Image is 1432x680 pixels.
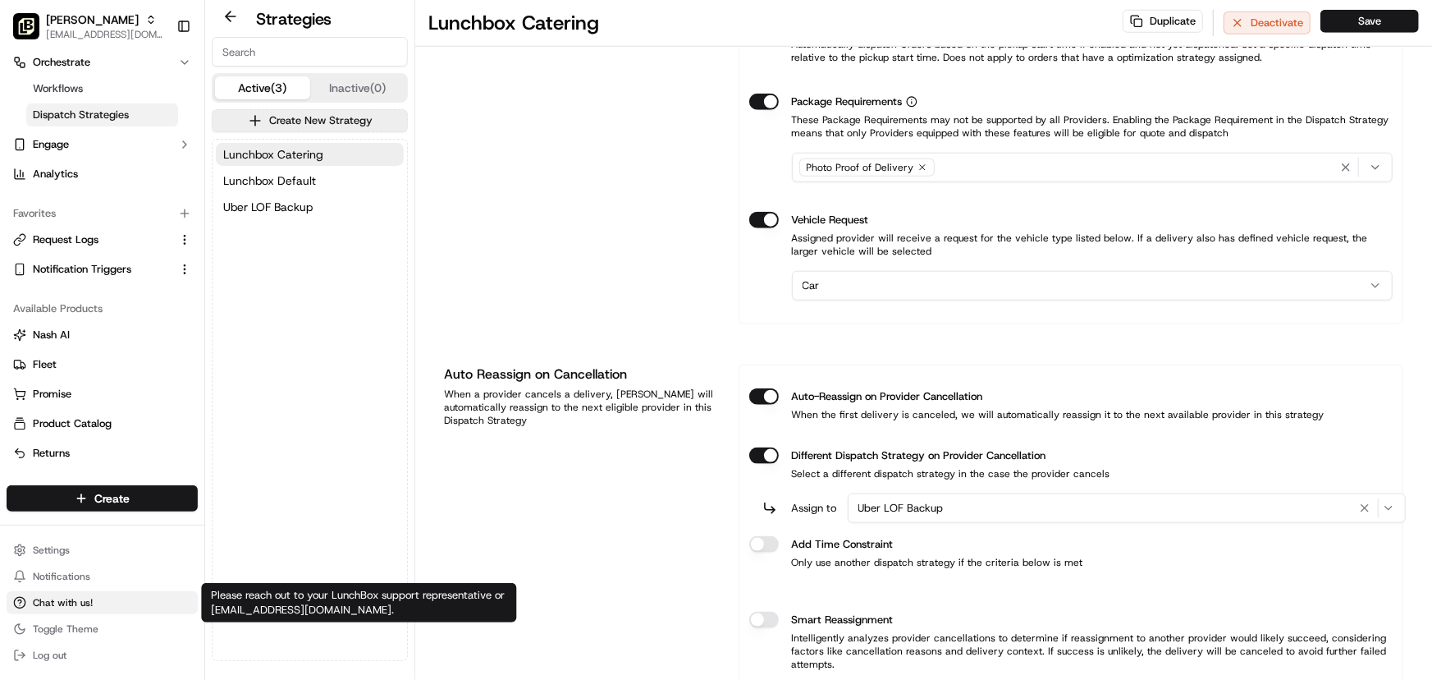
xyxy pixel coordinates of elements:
button: Photo Proof of Delivery [792,153,1393,182]
div: Available Products [7,296,198,322]
h2: Strategies [256,7,332,30]
span: Photo Proof of Delivery [807,161,914,174]
span: Lunchbox Default [223,172,316,189]
button: Log out [7,644,198,667]
label: Assign to [792,501,841,516]
div: 📗 [16,369,30,382]
img: Nash [16,16,49,49]
button: Create New Strategy [212,109,408,132]
span: [PERSON_NAME] [51,255,133,268]
span: • [136,255,142,268]
span: Knowledge Base [33,367,126,384]
span: Notifications [33,570,90,583]
span: [PERSON_NAME] [51,299,133,312]
div: We're available if you need us! [74,173,226,186]
span: Request Logs [33,232,98,247]
div: Past conversations [16,214,110,227]
a: Nash AI [13,328,191,342]
span: Lunchbox Catering [223,146,323,163]
button: Start new chat [279,162,299,181]
button: Deactivate [1224,11,1311,34]
span: Engage [33,137,69,152]
span: Orchestrate [33,55,90,70]
p: Welcome 👋 [16,66,299,92]
button: Toggle Theme [7,618,198,641]
img: 1736555255976-a54dd68f-1ca7-489b-9aae-adbdc363a1c4 [16,157,46,186]
a: Workflows [26,77,178,100]
div: When a provider cancels a delivery, [PERSON_NAME] will automatically reassign to the next eligibl... [445,388,719,427]
a: Powered byPylon [116,407,199,420]
button: See all [254,210,299,230]
a: Notification Triggers [13,262,172,277]
p: Intelligently analyzes provider cancellations to determine if reassignment to another provider wo... [749,632,1393,671]
button: Promise [7,381,198,407]
button: Package Requirements [906,96,917,108]
span: [DATE] [145,299,179,312]
span: Package Requirements [792,94,903,110]
p: Select a different dispatch strategy in the case the provider cancels [749,467,1110,480]
a: Product Catalog [13,416,191,431]
img: 9188753566659_6852d8bf1fb38e338040_72.png [34,157,64,186]
span: Nash AI [33,328,70,342]
label: Auto-Reassign on Provider Cancellation [792,388,983,405]
label: Vehicle Request [792,212,869,228]
button: Uber LOF Backup [848,494,1406,523]
button: Uber LOF Backup [216,195,404,218]
div: Favorites [7,200,198,227]
span: [DATE] [145,255,179,268]
a: 📗Knowledge Base [10,361,132,390]
button: Lunchbox Default [216,169,404,192]
button: Product Catalog [7,411,198,437]
a: Returns [13,446,191,461]
button: Save [1320,10,1419,33]
h1: Lunchbox Catering [428,10,599,36]
button: Notification Triggers [7,256,198,283]
img: Masood Aslam [16,283,43,310]
a: 💻API Documentation [132,361,270,390]
p: Automatically dispatch Orders based on the pickup start time if enabled and not yet dispatched. S... [749,38,1393,64]
button: Nash AI [7,322,198,348]
div: Please reach out to your LunchBox support representative or [EMAIL_ADDRESS][DOMAIN_NAME]. [201,583,516,623]
span: Toggle Theme [33,623,98,636]
span: Notification Triggers [33,262,131,277]
button: Pei Wei - Rogers[PERSON_NAME][EMAIL_ADDRESS][DOMAIN_NAME] [7,7,170,46]
a: Promise [13,387,191,402]
p: These Package Requirements may not be supported by all Providers. Enabling the Package Requiremen... [749,113,1393,140]
div: 💻 [139,369,152,382]
label: Smart Reassignment [792,612,894,628]
a: Request Logs [13,232,172,247]
button: Orchestrate [7,49,198,76]
button: Fleet [7,351,198,378]
span: Pylon [163,407,199,420]
button: Active (3) [215,76,310,99]
button: Chat with us! [7,591,198,614]
button: Notifications [7,565,198,588]
span: [PERSON_NAME] [46,11,139,28]
button: Lunchbox Catering [216,143,404,166]
span: Analytics [33,167,78,181]
span: Settings [33,544,70,557]
button: Settings [7,539,198,562]
label: Different Dispatch Strategy on Provider Cancellation [792,448,1046,464]
span: Dispatch Strategies [33,108,129,122]
span: Chat with us! [33,596,93,609]
button: Duplicate [1123,10,1203,33]
span: Fleet [33,357,57,372]
img: Pei Wei - Rogers [13,13,39,39]
a: Dispatch Strategies [26,103,178,126]
img: Brittany Newman [16,239,43,265]
p: Only use another dispatch strategy if the criteria below is met [749,556,1083,569]
button: Returns [7,440,198,466]
button: [EMAIL_ADDRESS][DOMAIN_NAME] [46,28,163,41]
span: Log out [33,649,66,662]
h1: Auto Reassign on Cancellation [445,365,719,384]
span: Uber LOF Backup [858,501,944,516]
span: Returns [33,446,70,461]
a: Fleet [13,357,191,372]
span: Product Catalog [33,416,112,431]
p: Assigned provider will receive a request for the vehicle type listed below. If a delivery also ha... [749,232,1393,258]
span: Workflows [33,81,83,96]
